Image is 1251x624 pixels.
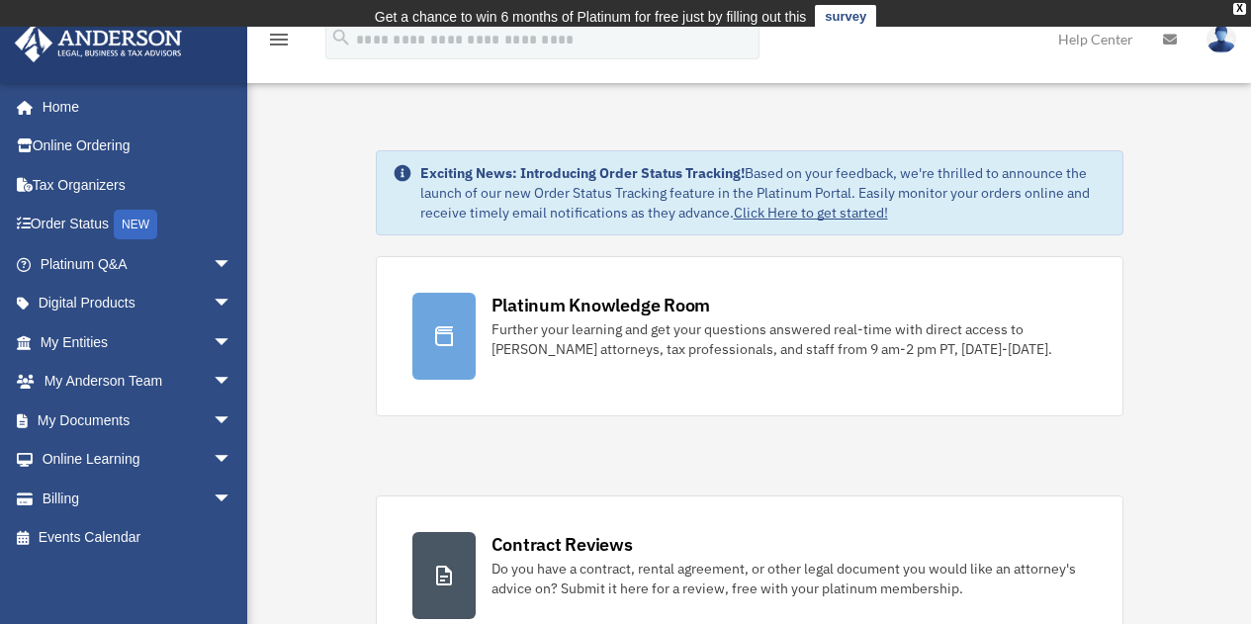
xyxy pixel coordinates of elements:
div: Further your learning and get your questions answered real-time with direct access to [PERSON_NAM... [491,319,1087,359]
span: arrow_drop_down [213,322,252,363]
span: arrow_drop_down [213,362,252,402]
span: arrow_drop_down [213,401,252,441]
a: menu [267,35,291,51]
a: Online Learningarrow_drop_down [14,440,262,480]
a: My Entitiesarrow_drop_down [14,322,262,362]
a: Online Ordering [14,127,262,166]
a: Platinum Q&Aarrow_drop_down [14,244,262,284]
a: Tax Organizers [14,165,262,205]
div: Based on your feedback, we're thrilled to announce the launch of our new Order Status Tracking fe... [420,163,1107,223]
a: My Anderson Teamarrow_drop_down [14,362,262,401]
a: Events Calendar [14,518,262,558]
img: Anderson Advisors Platinum Portal [9,24,188,62]
a: My Documentsarrow_drop_down [14,401,262,440]
a: Platinum Knowledge Room Further your learning and get your questions answered real-time with dire... [376,256,1123,416]
a: survey [815,5,876,29]
span: arrow_drop_down [213,479,252,519]
a: Billingarrow_drop_down [14,479,262,518]
div: Do you have a contract, rental agreement, or other legal document you would like an attorney's ad... [491,559,1087,598]
a: Digital Productsarrow_drop_down [14,284,262,323]
i: menu [267,28,291,51]
a: Click Here to get started! [734,204,888,222]
div: close [1233,3,1246,15]
div: Platinum Knowledge Room [491,293,711,317]
span: arrow_drop_down [213,244,252,285]
img: User Pic [1206,25,1236,53]
div: Get a chance to win 6 months of Platinum for free just by filling out this [375,5,807,29]
a: Order StatusNEW [14,205,262,245]
a: Home [14,87,252,127]
strong: Exciting News: Introducing Order Status Tracking! [420,164,745,182]
i: search [330,27,352,48]
span: arrow_drop_down [213,284,252,324]
span: arrow_drop_down [213,440,252,481]
div: NEW [114,210,157,239]
div: Contract Reviews [491,532,633,557]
